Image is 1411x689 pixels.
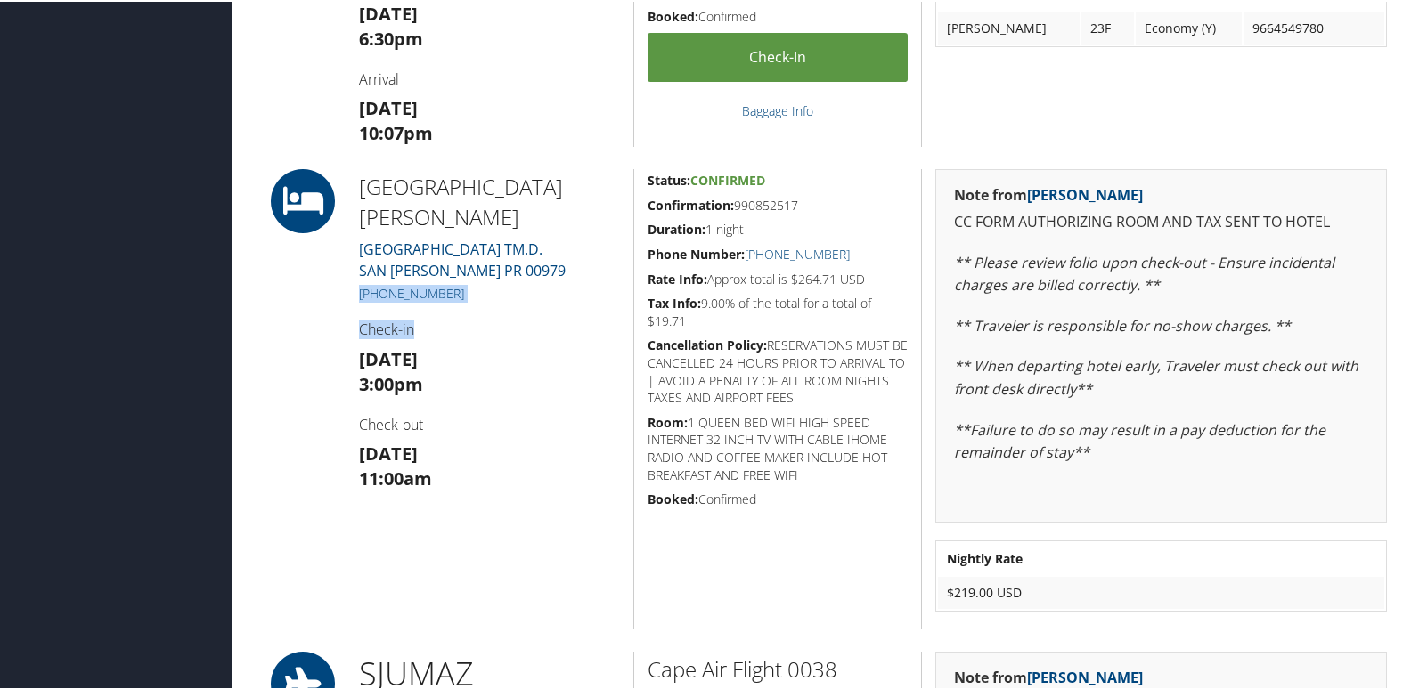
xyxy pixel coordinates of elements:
[359,94,418,118] strong: [DATE]
[938,541,1384,573] th: Nightly Rate
[938,575,1384,607] td: $219.00 USD
[938,11,1081,43] td: [PERSON_NAME]
[648,6,698,23] strong: Booked:
[1027,666,1143,685] a: [PERSON_NAME]
[742,101,813,118] a: Baggage Info
[1027,183,1143,203] a: [PERSON_NAME]
[359,370,423,394] strong: 3:00pm
[1244,11,1384,43] td: 9664549780
[954,183,1143,203] strong: Note from
[954,666,1143,685] strong: Note from
[648,293,908,328] h5: 9.00% of the total for a total of $19.71
[359,283,464,300] a: [PHONE_NUMBER]
[648,269,707,286] strong: Rate Info:
[954,314,1291,334] em: ** Traveler is responsible for no-show charges. **
[359,318,620,337] h4: Check-in
[648,195,734,212] strong: Confirmation:
[648,293,701,310] strong: Tax Info:
[648,489,908,507] h5: Confirmed
[648,269,908,287] h5: Approx total is $264.71 USD
[648,489,698,506] strong: Booked:
[359,440,418,464] strong: [DATE]
[359,345,418,369] strong: [DATE]
[359,25,423,49] strong: 6:30pm
[648,219,705,236] strong: Duration:
[648,31,908,80] a: Check-in
[359,119,433,143] strong: 10:07pm
[359,68,620,87] h4: Arrival
[1081,11,1134,43] td: 23F
[648,6,908,24] h5: Confirmed
[954,251,1334,294] em: ** Please review folio upon check-out - Ensure incidental charges are billed correctly. **
[648,170,690,187] strong: Status:
[648,219,908,237] h5: 1 night
[648,195,908,213] h5: 990852517
[954,354,1358,397] em: ** When departing hotel early, Traveler must check out with front desk directly**
[359,170,620,230] h2: [GEOGRAPHIC_DATA][PERSON_NAME]
[359,413,620,433] h4: Check-out
[648,412,908,482] h5: 1 QUEEN BED WIFI HIGH SPEED INTERNET 32 INCH TV WITH CABLE IHOME RADIO AND COFFEE MAKER INCLUDE H...
[359,465,432,489] strong: 11:00am
[954,418,1325,461] em: **Failure to do so may result in a pay deduction for the remainder of stay**
[954,209,1368,232] p: CC FORM AUTHORIZING ROOM AND TAX SENT TO HOTEL
[745,244,850,261] a: [PHONE_NUMBER]
[648,653,908,683] h2: Cape Air Flight 0038
[359,238,566,279] a: [GEOGRAPHIC_DATA] TM.D.SAN [PERSON_NAME] PR 00979
[648,412,688,429] strong: Room:
[648,335,908,404] h5: RESERVATIONS MUST BE CANCELLED 24 HOURS PRIOR TO ARRIVAL TO | AVOID A PENALTY OF ALL ROOM NIGHTS ...
[648,244,745,261] strong: Phone Number:
[690,170,765,187] span: Confirmed
[1136,11,1241,43] td: Economy (Y)
[648,335,767,352] strong: Cancellation Policy:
